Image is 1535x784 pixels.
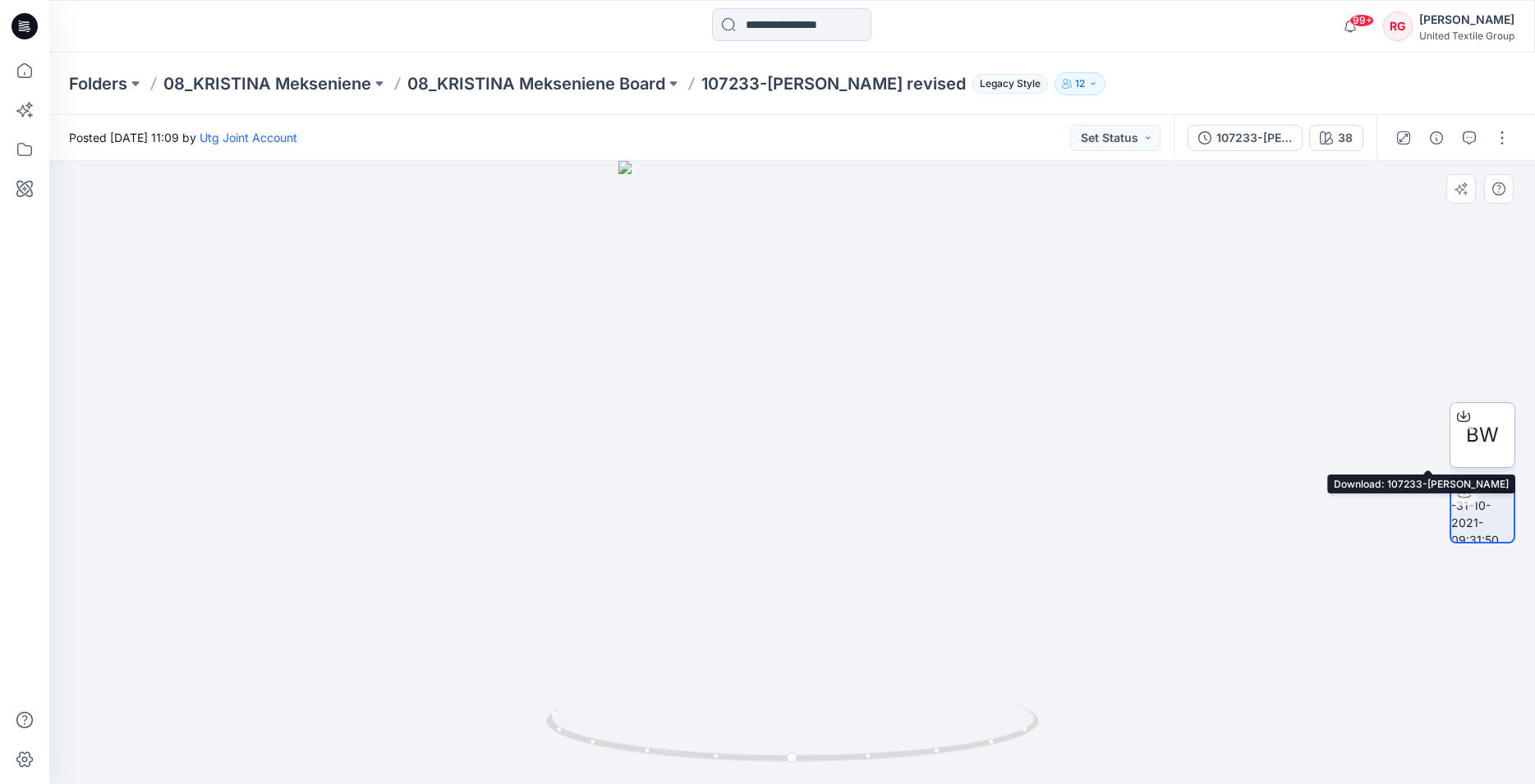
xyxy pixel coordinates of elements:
[1383,11,1413,41] div: RG
[1338,129,1353,147] div: 38
[1466,420,1499,450] span: BW
[69,129,297,146] span: Posted [DATE] 11:09 by
[163,72,371,95] a: 08_KRISTINA Mekseniene
[701,72,966,95] p: 107233-[PERSON_NAME] revised
[200,131,297,144] a: Utg Joint Account
[1188,125,1303,151] button: 107233-[PERSON_NAME] revised
[69,72,127,95] a: Folders
[1216,129,1292,147] div: 107233-[PERSON_NAME] revised
[1451,479,1514,542] img: turntable-31-10-2021-09:31:50
[1419,10,1514,30] div: [PERSON_NAME]
[1419,30,1514,42] div: United Textile Group
[1349,14,1374,27] span: 99+
[966,72,1048,95] button: Legacy Style
[972,74,1048,94] span: Legacy Style
[1055,72,1105,95] button: 12
[407,72,665,95] a: 08_KRISTINA Mekseniene Board
[1423,125,1450,151] button: Details
[1309,125,1363,151] button: 38
[1075,75,1085,93] p: 12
